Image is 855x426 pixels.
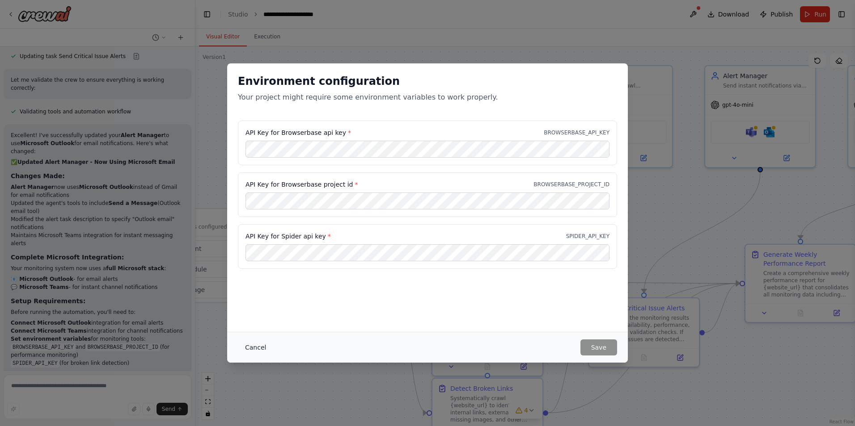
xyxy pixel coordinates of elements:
p: BROWSERBASE_API_KEY [544,129,610,136]
label: API Key for Browserbase api key [245,128,351,137]
p: Your project might require some environment variables to work properly. [238,92,617,103]
label: API Key for Browserbase project id [245,180,358,189]
h2: Environment configuration [238,74,617,88]
label: API Key for Spider api key [245,232,331,241]
button: Save [580,339,617,355]
p: SPIDER_API_KEY [566,233,610,240]
button: Cancel [238,339,273,355]
p: BROWSERBASE_PROJECT_ID [533,181,610,188]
